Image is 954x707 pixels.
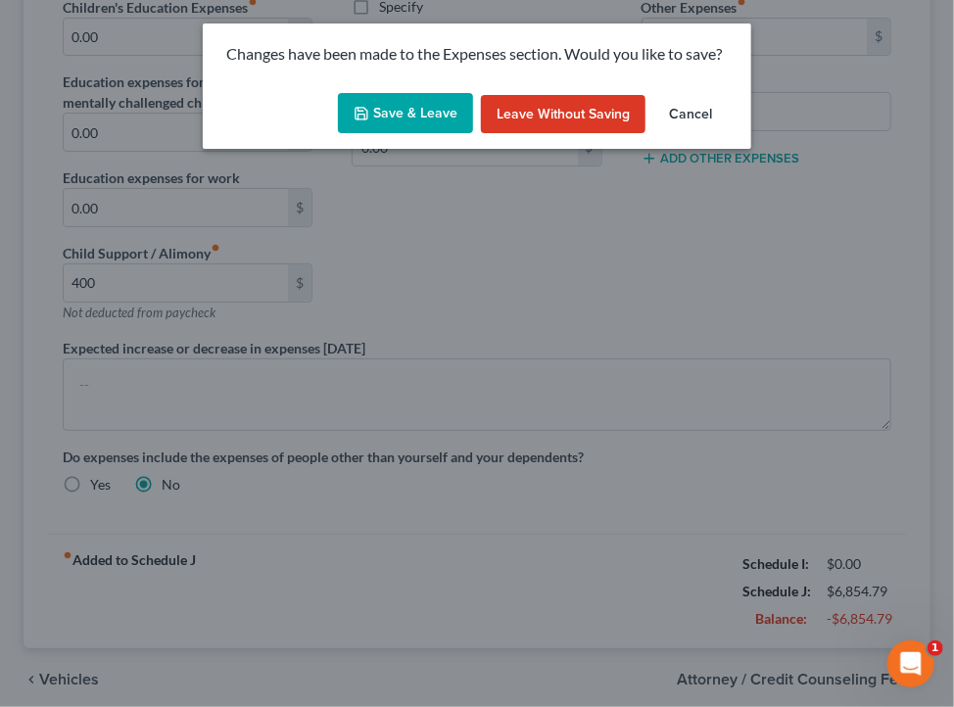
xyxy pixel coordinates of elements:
[481,95,645,134] button: Leave without Saving
[226,43,728,66] p: Changes have been made to the Expenses section. Would you like to save?
[338,93,473,134] button: Save & Leave
[928,640,943,656] span: 1
[653,95,728,134] button: Cancel
[887,640,934,687] iframe: Intercom live chat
